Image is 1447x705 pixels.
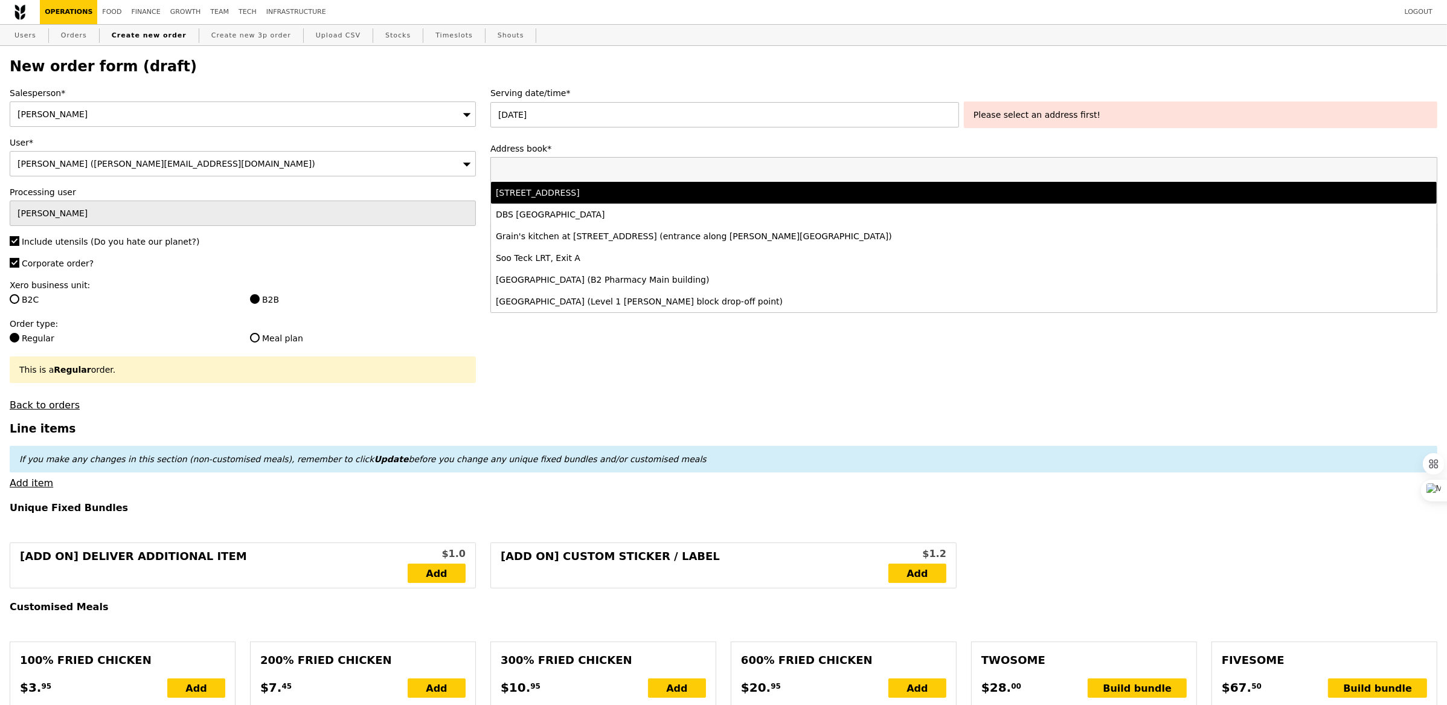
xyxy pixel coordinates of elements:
div: This is a order. [19,364,466,376]
a: Create new order [107,25,191,47]
input: Corporate order? [10,258,19,268]
span: $7. [260,678,281,697]
label: Order type: [10,318,476,330]
a: Upload CSV [311,25,365,47]
span: 50 [1251,681,1262,691]
b: Update [374,454,408,464]
span: 95 [530,681,541,691]
div: Add [408,678,466,698]
span: 95 [771,681,781,691]
label: Meal plan [250,332,476,344]
span: $20. [741,678,771,697]
input: Serving date [490,102,959,127]
div: [Add on] Deliver Additional Item [20,548,408,583]
input: Meal plan [250,333,260,343]
a: Timeslots [431,25,477,47]
div: Add [167,678,225,698]
img: Grain logo [14,4,25,20]
span: [PERSON_NAME] [18,109,88,119]
div: [GEOGRAPHIC_DATA] (Level 1 [PERSON_NAME] block drop-off point) [496,295,1198,307]
a: Shouts [493,25,529,47]
span: [PERSON_NAME] ([PERSON_NAME][EMAIL_ADDRESS][DOMAIN_NAME]) [18,159,315,169]
a: Add [888,564,946,583]
div: Fivesome [1222,652,1427,669]
span: $28. [981,678,1011,697]
div: Grain's kitchen at [STREET_ADDRESS] (entrance along [PERSON_NAME][GEOGRAPHIC_DATA]) [496,230,1198,242]
label: B2B [250,294,476,306]
a: Stocks [380,25,415,47]
a: Add [408,564,466,583]
span: 00 [1011,681,1021,691]
div: Build bundle [1328,678,1427,698]
span: $10. [501,678,530,697]
div: Add [888,678,946,698]
div: Add [648,678,706,698]
h4: Customised Meals [10,601,1437,613]
div: [STREET_ADDRESS] [496,187,1198,199]
div: [Add on] Custom Sticker / Label [501,548,888,583]
span: $3. [20,678,41,697]
div: Twosome [981,652,1187,669]
input: B2C [10,294,19,304]
label: Regular [10,332,236,344]
input: B2B [250,294,260,304]
a: Orders [56,25,92,47]
div: $1.2 [888,547,946,561]
label: Xero business unit: [10,279,476,291]
h4: Unique Fixed Bundles [10,502,1437,513]
label: B2C [10,294,236,306]
label: Address book* [490,143,1437,155]
span: Corporate order? [22,259,94,268]
div: 100% Fried Chicken [20,652,225,669]
label: User* [10,137,476,149]
div: DBS [GEOGRAPHIC_DATA] [496,208,1198,221]
div: 300% Fried Chicken [501,652,706,669]
a: Add item [10,477,53,489]
span: 95 [41,681,51,691]
div: 600% Fried Chicken [741,652,946,669]
span: Include utensils (Do you hate our planet?) [22,237,199,246]
h3: Line items [10,422,1437,435]
label: Serving date/time* [490,87,1437,99]
div: Soo Teck LRT, Exit A [496,252,1198,264]
label: Salesperson* [10,87,476,99]
a: Create new 3p order [207,25,296,47]
div: 200% Fried Chicken [260,652,466,669]
div: [GEOGRAPHIC_DATA] (B2 Pharmacy Main building) [496,274,1198,286]
h2: New order form (draft) [10,58,1437,75]
input: Include utensils (Do you hate our planet?) [10,236,19,246]
span: $67. [1222,678,1251,697]
input: Regular [10,333,19,343]
div: $1.0 [408,547,466,561]
label: Processing user [10,186,476,198]
span: 45 [281,681,292,691]
a: Users [10,25,41,47]
em: If you make any changes in this section (non-customised meals), remember to click before you chan... [19,454,707,464]
a: Back to orders [10,399,80,411]
div: Build bundle [1088,678,1187,698]
b: Regular [54,365,91,375]
div: Please select an address first! [974,109,1428,121]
